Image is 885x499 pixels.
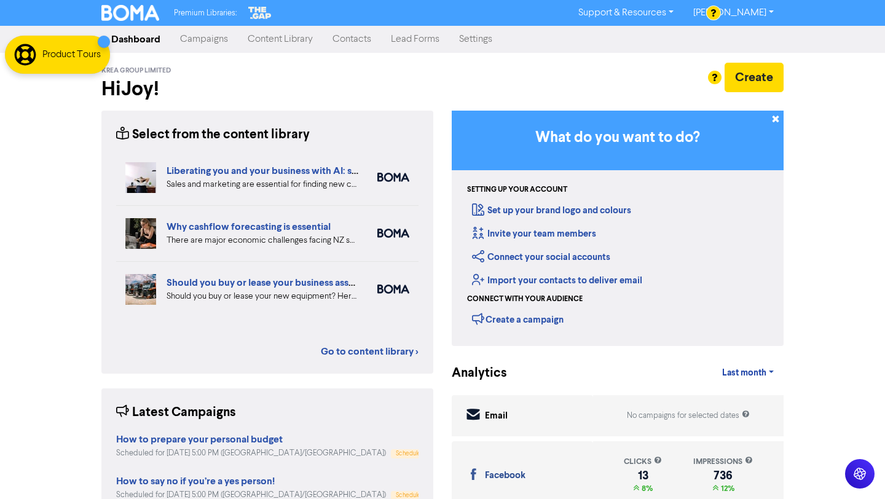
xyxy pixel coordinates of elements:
img: The Gap [246,5,273,21]
img: boma_accounting [377,285,409,294]
div: clicks [624,456,662,468]
div: Sales and marketing are essential for finding new customers but eat into your business time. We e... [167,178,359,191]
span: Scheduled [396,492,425,498]
img: BOMA Logo [101,5,159,21]
span: 8% [639,484,653,493]
a: Go to content library > [321,344,419,359]
div: Facebook [485,469,525,483]
img: boma [377,229,409,238]
iframe: Chat Widget [824,440,885,499]
a: How to say no if you’re a yes person! [116,477,275,487]
a: Why cashflow forecasting is essential [167,221,331,233]
a: Last month [712,361,784,385]
span: Last month [722,367,766,379]
a: Content Library [238,27,323,52]
h2: Hi Joy ! [101,77,433,101]
div: Create a campaign [472,310,564,328]
div: Should you buy or lease your new equipment? Here are some pros and cons of each. We also can revi... [167,290,359,303]
a: Should you buy or lease your business assets? [167,277,366,289]
span: Premium Libraries: [174,9,237,17]
a: Import your contacts to deliver email [472,275,642,286]
div: Email [485,409,508,423]
img: boma [377,173,409,182]
div: Connect with your audience [467,294,583,305]
div: Select from the content library [116,125,310,144]
span: KREA Group Limited [101,66,171,75]
a: [PERSON_NAME] [683,3,784,23]
div: No campaigns for selected dates [627,410,750,422]
a: Liberating you and your business with AI: sales and marketing [167,165,433,177]
a: Invite your team members [472,228,596,240]
div: There are major economic challenges facing NZ small business. How can detailed cashflow forecasti... [167,234,359,247]
span: 12% [718,484,734,493]
div: Analytics [452,364,492,383]
button: Create [725,63,784,92]
a: Lead Forms [381,27,449,52]
h3: What do you want to do? [470,129,765,147]
a: How to prepare your personal budget [116,435,283,445]
div: 13 [624,471,662,481]
div: Getting Started in BOMA [452,111,784,346]
div: Scheduled for [DATE] 5:00 PM ([GEOGRAPHIC_DATA]/[GEOGRAPHIC_DATA]) [116,447,419,459]
div: impressions [693,456,753,468]
a: Dashboard [101,27,170,52]
a: Support & Resources [568,3,683,23]
div: Latest Campaigns [116,403,236,422]
strong: How to prepare your personal budget [116,433,283,446]
a: Campaigns [170,27,238,52]
a: Connect your social accounts [472,251,610,263]
span: Scheduled [396,450,425,457]
strong: How to say no if you’re a yes person! [116,475,275,487]
a: Settings [449,27,502,52]
div: Setting up your account [467,184,567,195]
a: Contacts [323,27,381,52]
div: 736 [693,471,753,481]
a: Set up your brand logo and colours [472,205,631,216]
